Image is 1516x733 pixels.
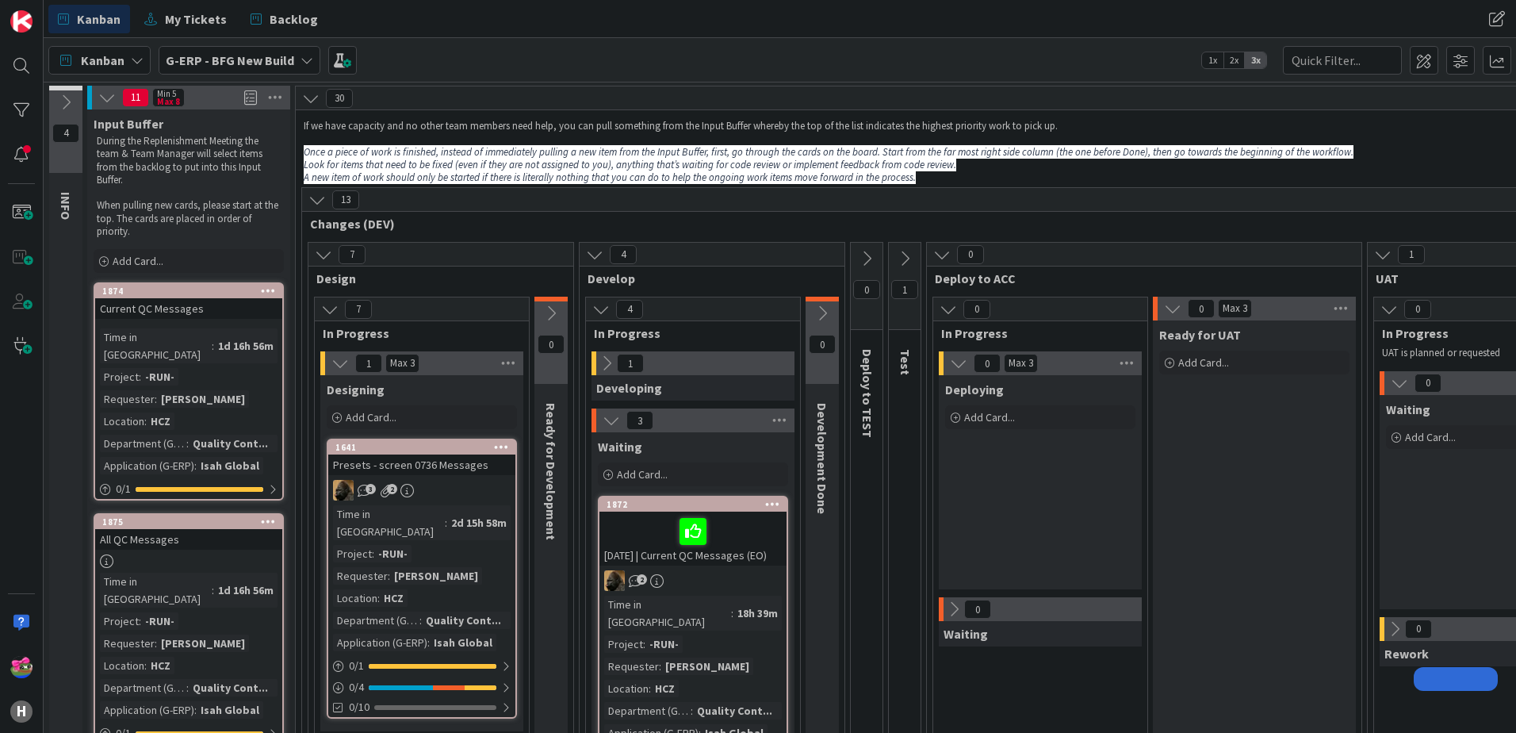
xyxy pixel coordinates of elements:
p: When pulling new cards, please start at the top. The cards are placed in order of priority. [97,199,281,238]
span: INFO [58,192,74,220]
span: Add Card... [1405,430,1456,444]
div: 1872 [607,499,787,510]
a: My Tickets [135,5,236,33]
span: In Progress [941,325,1127,341]
span: 1x [1202,52,1223,68]
div: All QC Messages [95,529,282,550]
span: 0 [964,600,991,619]
span: : [388,567,390,585]
span: 11 [122,88,149,107]
div: Application (G-ERP) [333,634,427,651]
span: Add Card... [964,410,1015,424]
div: 1875 [95,515,282,529]
span: : [144,657,147,674]
span: Input Buffer [94,116,163,132]
span: 2x [1223,52,1245,68]
div: H [10,700,33,723]
div: HCZ [147,657,174,674]
div: Time in [GEOGRAPHIC_DATA] [100,573,212,608]
div: Current QC Messages [95,298,282,319]
div: Project [100,612,139,630]
div: Requester [333,567,388,585]
div: Project [333,545,372,562]
div: Project [100,368,139,386]
div: 1875All QC Messages [95,515,282,550]
span: : [212,581,214,599]
span: 0 [957,245,984,264]
div: 1641 [335,442,515,453]
img: JK [10,656,33,678]
span: 7 [345,300,372,319]
span: : [144,413,147,430]
span: In Progress [323,325,509,341]
p: During the Replenishment Meeting the team & Team Manager will select items from the backlog to pu... [97,135,281,186]
b: G-ERP - BFG New Build [166,52,294,68]
span: : [649,680,651,697]
span: Deploy to TEST [859,349,875,438]
span: 7 [339,245,366,264]
span: 0 [538,335,565,354]
div: Isah Global [197,457,263,474]
span: : [194,457,197,474]
div: [PERSON_NAME] [390,567,482,585]
div: Quality Cont... [693,702,776,720]
div: HCZ [147,413,174,430]
span: 0 / 1 [349,658,364,674]
span: Backlog [270,10,318,29]
input: Quick Filter... [1283,46,1402,75]
div: Max 3 [1009,359,1033,367]
div: Requester [100,635,155,652]
span: Deploying [945,382,1004,397]
span: : [212,337,214,355]
span: My Tickets [165,10,227,29]
div: Time in [GEOGRAPHIC_DATA] [333,505,445,540]
span: 0 [1415,374,1441,393]
div: Max 8 [157,98,180,106]
div: Quality Cont... [189,435,272,452]
a: Backlog [241,5,327,33]
div: Isah Global [197,701,263,719]
div: 1872 [599,497,787,512]
span: 4 [616,300,643,319]
span: Kanban [81,51,124,70]
span: Add Card... [113,254,163,268]
span: 3 [366,484,376,494]
div: 0/1 [328,656,515,676]
div: Requester [604,658,659,675]
span: : [427,634,430,651]
span: Develop [588,271,825,286]
span: 3 [626,411,653,430]
div: -RUN- [141,612,178,630]
img: ND [604,570,625,591]
div: 1641Presets - screen 0736 Messages [328,440,515,475]
div: Location [333,589,377,607]
div: -RUN- [645,635,683,653]
span: : [194,701,197,719]
div: [PERSON_NAME] [157,390,249,408]
div: Time in [GEOGRAPHIC_DATA] [100,328,212,363]
a: 1874Current QC MessagesTime in [GEOGRAPHIC_DATA]:1d 16h 56mProject:-RUN-Requester:[PERSON_NAME]Lo... [94,282,284,501]
span: 1 [355,354,382,373]
div: Department (G-ERP) [333,612,419,629]
span: 30 [326,89,353,108]
div: [PERSON_NAME] [157,635,249,652]
span: 0 [963,300,990,319]
span: : [377,589,380,607]
div: HCZ [380,589,408,607]
div: 1874 [102,286,282,297]
div: Project [604,635,643,653]
span: Rework [1384,646,1429,662]
span: Design [316,271,553,286]
span: Kanban [77,10,121,29]
a: Kanban [48,5,130,33]
div: Application (G-ERP) [100,701,194,719]
span: In Progress [594,325,780,341]
span: : [643,635,645,653]
span: : [691,702,693,720]
span: Ready for Development [543,403,559,540]
span: Add Card... [1178,355,1229,370]
em: Look for items that need to be fixed (even if they are not assigned to you), anything that’s wait... [304,158,956,171]
span: Development Done [814,403,830,514]
div: Quality Cont... [189,679,272,697]
span: Ready for UAT [1159,327,1241,343]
